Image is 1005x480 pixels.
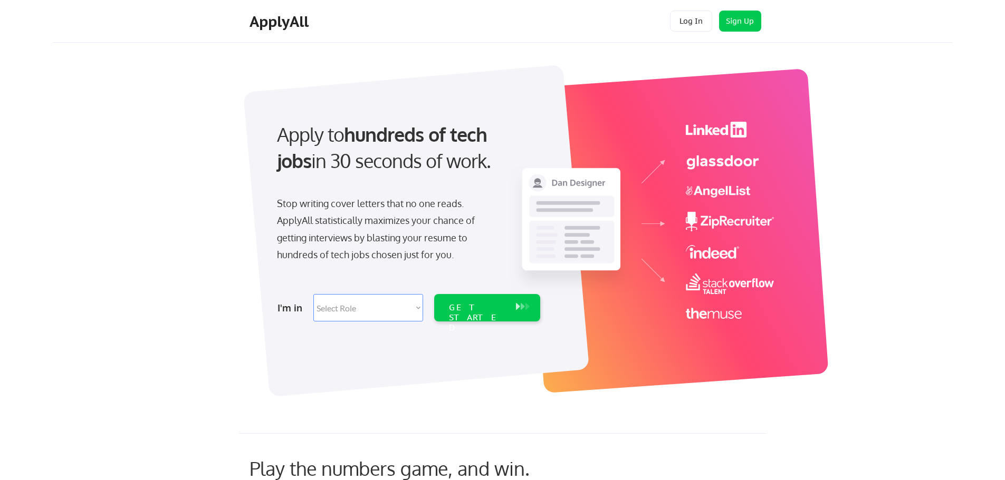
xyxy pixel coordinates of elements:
[719,11,761,32] button: Sign Up
[277,121,536,174] div: Apply to in 30 seconds of work.
[449,302,505,333] div: GET STARTED
[670,11,712,32] button: Log In
[277,195,494,263] div: Stop writing cover letters that no one reads. ApplyAll statistically maximizes your chance of get...
[250,13,312,31] div: ApplyAll
[277,122,492,172] strong: hundreds of tech jobs
[277,299,307,316] div: I'm in
[250,457,577,479] div: Play the numbers game, and win.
